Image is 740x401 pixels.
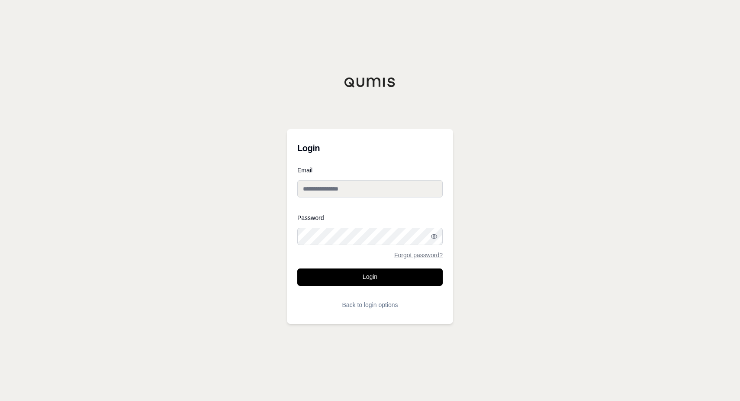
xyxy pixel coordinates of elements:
[297,167,443,173] label: Email
[297,268,443,286] button: Login
[297,296,443,314] button: Back to login options
[297,215,443,221] label: Password
[394,252,443,258] a: Forgot password?
[344,77,396,87] img: Qumis
[297,139,443,157] h3: Login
